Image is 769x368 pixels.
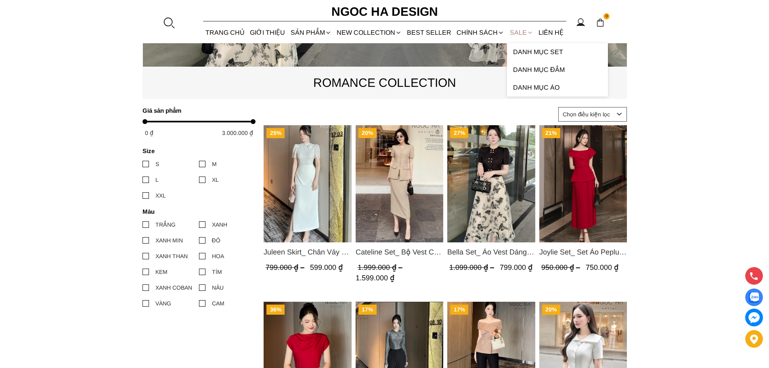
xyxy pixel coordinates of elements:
div: NÂU [212,283,224,292]
span: 3.000.000 ₫ [222,130,253,136]
a: Ngoc Ha Design [324,2,445,21]
span: Bella Set_ Áo Vest Dáng Lửng Cúc Đồng, Chân Váy Họa Tiết Bướm A990+CV121 [447,246,535,258]
h4: Giá sản phẩm [142,107,250,114]
a: LIÊN HỆ [536,22,566,43]
div: M [212,160,217,168]
span: 0 [603,13,610,20]
span: 799.000 ₫ [266,263,306,271]
a: Product image - Cateline Set_ Bộ Vest Cổ V Đính Cúc Nhí Chân Váy Bút Chì BJ127 [355,125,443,242]
a: Display image [745,288,763,306]
a: messenger [745,309,763,326]
div: XANH THAN [155,252,188,261]
div: TRẮNG [155,220,176,229]
a: Danh Mục Đầm [507,61,608,79]
a: Link to Cateline Set_ Bộ Vest Cổ V Đính Cúc Nhí Chân Váy Bút Chì BJ127 [355,246,443,258]
span: Joylie Set_ Set Áo Peplum Vai Lệch, Chân Váy Dập Ly Màu Đỏ A956, CV120 [539,246,627,258]
img: Bella Set_ Áo Vest Dáng Lửng Cúc Đồng, Chân Váy Họa Tiết Bướm A990+CV121 [447,125,535,242]
span: 799.000 ₫ [500,263,532,271]
div: XXL [155,191,166,200]
span: 1.999.000 ₫ [357,263,404,271]
img: Display image [749,292,759,303]
div: CAM [212,299,224,308]
h4: Màu [142,208,250,215]
a: GIỚI THIỆU [247,22,288,43]
div: ĐỎ [212,236,220,245]
a: TRANG CHỦ [203,22,247,43]
a: SALE [507,22,536,43]
a: Product image - Juleen Skirt_ Chân Váy Tà Hông Xẻ Sườn Màu Trắng CV122 [264,125,352,242]
span: Juleen Skirt_ Chân Váy Tà Hông Xẻ Sườn Màu Trắng CV122 [264,246,352,258]
a: Product image - Joylie Set_ Set Áo Peplum Vai Lệch, Chân Váy Dập Ly Màu Đỏ A956, CV120 [539,125,627,242]
div: XANH [212,220,227,229]
div: XANH COBAN [155,283,192,292]
span: 0 ₫ [145,130,153,136]
div: S [155,160,159,168]
img: img-CART-ICON-ksit0nf1 [596,18,605,27]
span: 750.000 ₫ [585,263,618,271]
a: Product image - Bella Set_ Áo Vest Dáng Lửng Cúc Đồng, Chân Váy Họa Tiết Bướm A990+CV121 [447,125,535,242]
img: Juleen Skirt_ Chân Váy Tà Hông Xẻ Sườn Màu Trắng CV122 [264,125,352,242]
img: Cateline Set_ Bộ Vest Cổ V Đính Cúc Nhí Chân Váy Bút Chì BJ127 [355,125,443,242]
div: TÍM [212,267,222,276]
div: L [155,175,159,184]
a: BEST SELLER [404,22,454,43]
div: VÀNG [155,299,171,308]
p: ROMANCE COLLECTION [142,73,627,92]
div: Chính sách [454,22,507,43]
div: SẢN PHẨM [288,22,334,43]
a: Link to Bella Set_ Áo Vest Dáng Lửng Cúc Đồng, Chân Váy Họa Tiết Bướm A990+CV121 [447,246,535,258]
span: 1.099.000 ₫ [449,263,496,271]
span: 1.599.000 ₫ [355,274,394,282]
div: KEM [155,267,168,276]
div: XANH MIN [155,236,183,245]
span: 950.000 ₫ [541,263,582,271]
a: NEW COLLECTION [334,22,404,43]
div: XL [212,175,219,184]
a: Link to Juleen Skirt_ Chân Váy Tà Hông Xẻ Sườn Màu Trắng CV122 [264,246,352,258]
div: HOA [212,252,224,261]
a: Danh Mục Set [507,43,608,61]
img: Joylie Set_ Set Áo Peplum Vai Lệch, Chân Váy Dập Ly Màu Đỏ A956, CV120 [539,125,627,242]
span: 599.000 ₫ [310,263,343,271]
a: Danh Mục Áo [507,79,608,97]
span: Cateline Set_ Bộ Vest Cổ V Đính Cúc Nhí Chân Váy Bút Chì BJ127 [355,246,443,258]
h4: Size [142,147,250,154]
a: Link to Joylie Set_ Set Áo Peplum Vai Lệch, Chân Váy Dập Ly Màu Đỏ A956, CV120 [539,246,627,258]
